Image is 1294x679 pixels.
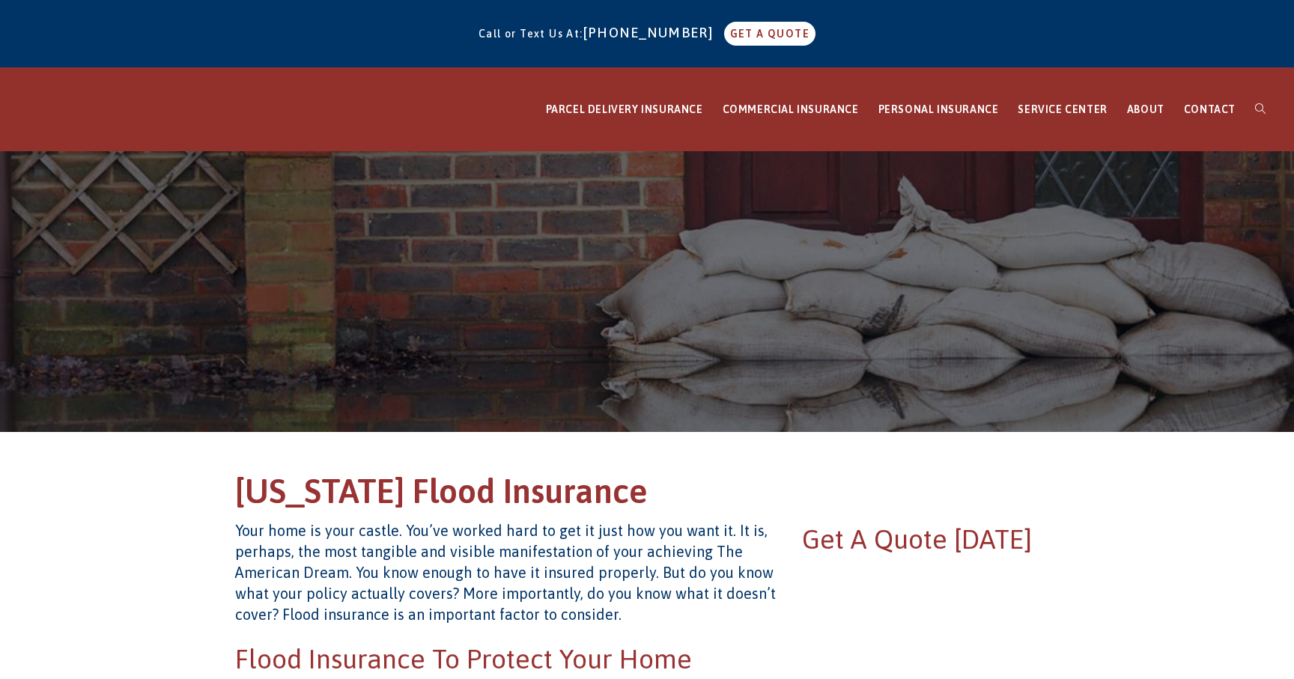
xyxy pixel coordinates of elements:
[536,68,713,151] a: PARCEL DELIVERY INSURANCE
[235,469,1059,521] h1: [US_STATE] Flood Insurance
[1174,68,1245,151] a: CONTACT
[713,68,869,151] a: COMMERCIAL INSURANCE
[724,22,815,46] a: GET A QUOTE
[878,103,999,115] span: PERSONAL INSURANCE
[45,79,210,124] img: Paradiso Insurance
[235,640,777,678] h2: Flood Insurance To Protect Your Home
[546,103,703,115] span: PARCEL DELIVERY INSURANCE
[1127,103,1164,115] span: ABOUT
[1008,68,1117,151] a: SERVICE CENTER
[235,520,777,625] h4: Your home is your castle. You’ve worked hard to get it just how you want it. It is, perhaps, the ...
[869,68,1009,151] a: PERSONAL INSURANCE
[1117,68,1174,151] a: ABOUT
[1018,103,1107,115] span: SERVICE CENTER
[1184,103,1236,115] span: CONTACT
[479,28,583,40] span: Call or Text Us At:
[723,103,859,115] span: COMMERCIAL INSURANCE
[802,520,1059,558] h2: Get A Quote [DATE]
[583,25,721,40] a: [PHONE_NUMBER]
